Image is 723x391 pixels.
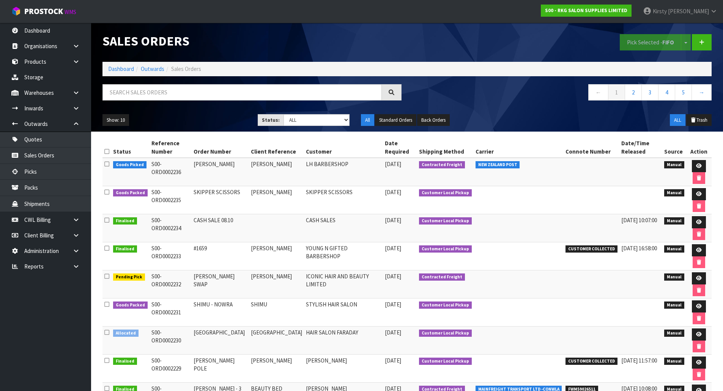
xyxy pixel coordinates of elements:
td: S00-ORD0002233 [150,242,192,270]
td: S00-ORD0002231 [150,298,192,327]
th: Order Number [192,137,249,158]
span: CUSTOMER COLLECTED [565,358,617,365]
span: [PERSON_NAME] [668,8,709,15]
span: Contracted Freight [419,161,465,169]
td: STYLISH HAIR SALON [304,298,383,327]
td: SKIPPER SCISSORS [192,186,249,214]
span: Kirsty [653,8,667,15]
span: Sales Orders [171,65,201,72]
span: Finalised [113,358,137,365]
span: [DATE] [385,273,401,280]
a: Outwards [141,65,164,72]
button: Trash [686,114,712,126]
button: Pick Selected -FIFO [620,34,681,50]
a: 3 [641,84,658,100]
span: Goods Picked [113,161,146,169]
span: Finalised [113,245,137,253]
small: WMS [65,8,76,16]
td: [PERSON_NAME] POLE [192,355,249,383]
th: Reference Number [150,137,192,158]
span: CUSTOMER COLLECTED [565,245,617,253]
td: CASH SALES [304,214,383,242]
span: Manual [664,245,684,253]
td: [PERSON_NAME] [249,242,304,270]
button: ALL [670,114,685,126]
span: Goods Packed [113,301,148,309]
span: NEW ZEALAND POST [476,161,520,169]
span: ProStock [24,6,63,16]
a: 5 [675,84,692,100]
span: Goods Packed [113,189,148,197]
td: SHIMU [249,298,304,327]
span: [DATE] [385,217,401,224]
th: Source [662,137,686,158]
a: S00 - RKG SALON SUPPLIES LIMITED [541,5,632,17]
strong: Status: [262,117,280,123]
span: Manual [664,161,684,169]
td: [GEOGRAPHIC_DATA] [249,327,304,355]
span: Manual [664,358,684,365]
th: Customer [304,137,383,158]
a: 4 [658,84,675,100]
span: [DATE] [385,245,401,252]
td: S00-ORD0002236 [150,158,192,186]
td: CASH SALE 08.10 [192,214,249,242]
th: Date/Time Released [619,137,662,158]
a: 1 [608,84,625,100]
img: cube-alt.png [11,6,21,16]
td: SKIPPER SCISSORS [304,186,383,214]
span: [DATE] 10:07:00 [621,217,657,224]
h1: Sales Orders [102,34,402,48]
span: Customer Local Pickup [419,330,472,337]
span: Customer Local Pickup [419,301,472,309]
button: Back Orders [417,114,450,126]
td: S00-ORD0002235 [150,186,192,214]
th: Connote Number [564,137,619,158]
td: [PERSON_NAME] [249,186,304,214]
span: [DATE] [385,188,401,196]
td: S00-ORD0002232 [150,270,192,298]
td: [PERSON_NAME] SWAP [192,270,249,298]
input: Search sales orders [102,84,382,100]
th: Shipping Method [417,137,474,158]
span: Manual [664,330,684,337]
td: S00-ORD0002230 [150,327,192,355]
td: [PERSON_NAME] [249,355,304,383]
td: [GEOGRAPHIC_DATA] [192,327,249,355]
td: [PERSON_NAME] [192,158,249,186]
span: [DATE] [385,357,401,364]
span: Contracted Freight [419,273,465,281]
span: Manual [664,301,684,309]
a: 2 [625,84,642,100]
td: SHIMU - NOWRA [192,298,249,327]
span: Finalised [113,217,137,225]
button: Show: 10 [102,114,129,126]
td: [PERSON_NAME] [304,355,383,383]
span: Customer Local Pickup [419,245,472,253]
span: Manual [664,273,684,281]
th: Status [111,137,150,158]
span: [DATE] [385,160,401,168]
span: Allocated [113,330,139,337]
th: Date Required [383,137,417,158]
span: Manual [664,217,684,225]
th: Carrier [474,137,564,158]
span: Manual [664,189,684,197]
td: S00-ORD0002229 [150,355,192,383]
strong: S00 - RKG SALON SUPPLIES LIMITED [545,7,627,14]
span: [DATE] 16:58:00 [621,245,657,252]
strong: FIFO [662,39,674,46]
span: [DATE] [385,329,401,336]
td: HAIR SALON FARADAY [304,327,383,355]
span: [DATE] 11:57:00 [621,357,657,364]
nav: Page navigation [413,84,712,103]
td: #1659 [192,242,249,270]
a: → [691,84,712,100]
span: Customer Local Pickup [419,358,472,365]
button: All [361,114,374,126]
span: Customer Local Pickup [419,189,472,197]
a: ← [588,84,608,100]
td: YOUNG N GIFTED BARBERSHOP [304,242,383,270]
td: S00-ORD0002234 [150,214,192,242]
td: [PERSON_NAME] [249,270,304,298]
